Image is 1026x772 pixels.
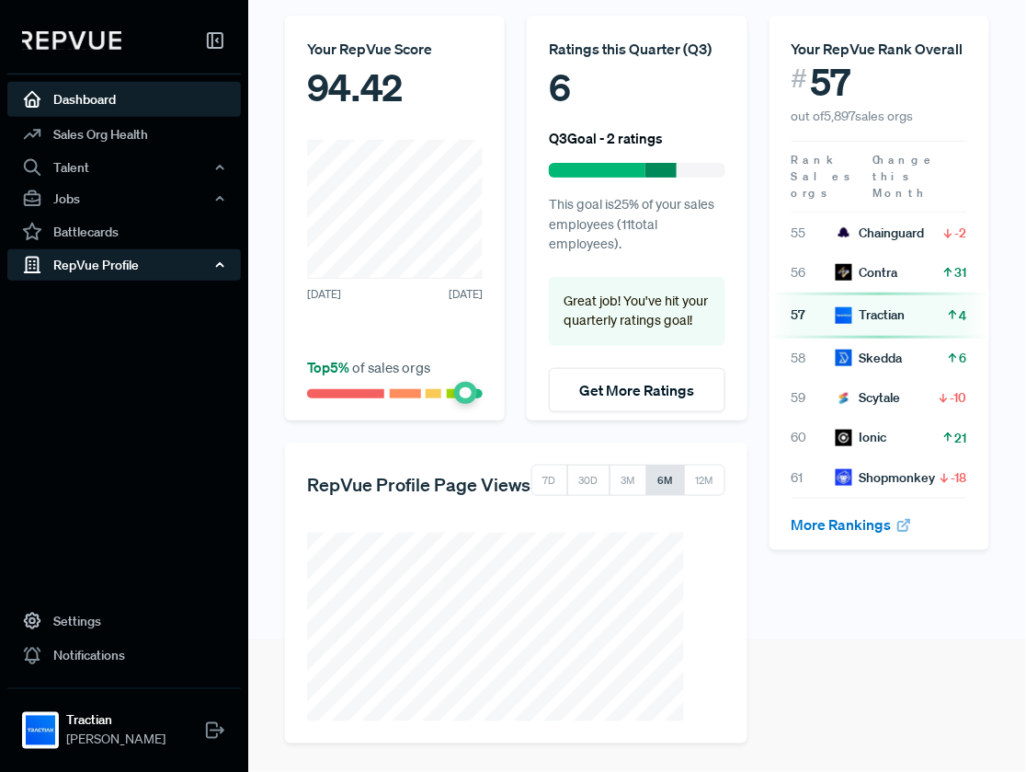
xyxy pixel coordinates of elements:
[7,117,241,152] a: Sales Org Health
[836,263,898,282] div: Contra
[7,639,241,674] a: Notifications
[307,60,483,115] div: 94.42
[792,263,836,282] span: 56
[836,388,901,408] div: Scytale
[955,224,967,242] span: -2
[836,305,906,325] div: Tractian
[66,711,165,731] strong: Tractian
[307,473,530,495] h5: RepVue Profile Page Views
[960,349,967,367] span: 6
[549,60,724,115] div: 6
[66,731,165,750] span: [PERSON_NAME]
[792,468,836,488] span: 61
[836,224,925,243] div: Chainguard
[951,388,967,407] span: -10
[955,263,967,282] span: 31
[7,82,241,117] a: Dashboard
[952,468,967,487] span: -18
[7,604,241,639] a: Settings
[792,152,836,168] span: Rank
[792,168,854,201] span: Sales orgs
[7,688,241,757] a: TractianTractian[PERSON_NAME]
[7,152,241,183] button: Talent
[307,358,352,376] span: Top 5 %
[836,264,852,281] img: Contra
[811,60,851,104] span: 57
[792,108,914,124] span: out of 5,897 sales orgs
[26,716,55,745] img: Tractian
[792,515,913,534] a: More Rankings
[836,430,852,446] img: Ionic
[22,31,121,50] img: RepVue
[564,292,710,331] p: Great job! You've hit your quarterly ratings goal!
[836,349,903,368] div: Skedda
[836,469,852,486] img: Shopmonkey
[836,307,852,324] img: Tractian
[792,40,963,58] span: Your RepVue Rank Overall
[531,465,568,496] button: 7D
[549,130,663,146] h6: Q3 Goal - 2 ratings
[307,286,341,303] span: [DATE]
[872,152,937,201] span: Change this Month
[610,465,647,496] button: 3M
[549,38,724,60] div: Ratings this Quarter ( Q3 )
[549,368,724,412] button: Get More Ratings
[567,465,610,496] button: 30D
[549,195,724,255] p: This goal is 25 % of your sales employees ( 11 total employees).
[792,305,836,325] span: 57
[955,429,967,447] span: 21
[836,225,852,241] img: Chainguard
[792,224,836,243] span: 55
[684,465,725,496] button: 12M
[792,388,836,408] span: 59
[836,390,852,407] img: Scytale
[792,60,808,98] span: #
[7,249,241,281] button: RepVue Profile
[449,286,483,303] span: [DATE]
[646,465,685,496] button: 6M
[7,183,241,214] button: Jobs
[836,428,887,447] div: Ionic
[7,214,241,249] a: Battlecards
[836,468,936,488] div: Shopmonkey
[960,306,967,325] span: 4
[792,349,836,368] span: 58
[836,350,852,366] img: Skedda
[307,38,483,60] div: Your RepVue Score
[792,428,836,447] span: 60
[307,358,430,376] span: of sales orgs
